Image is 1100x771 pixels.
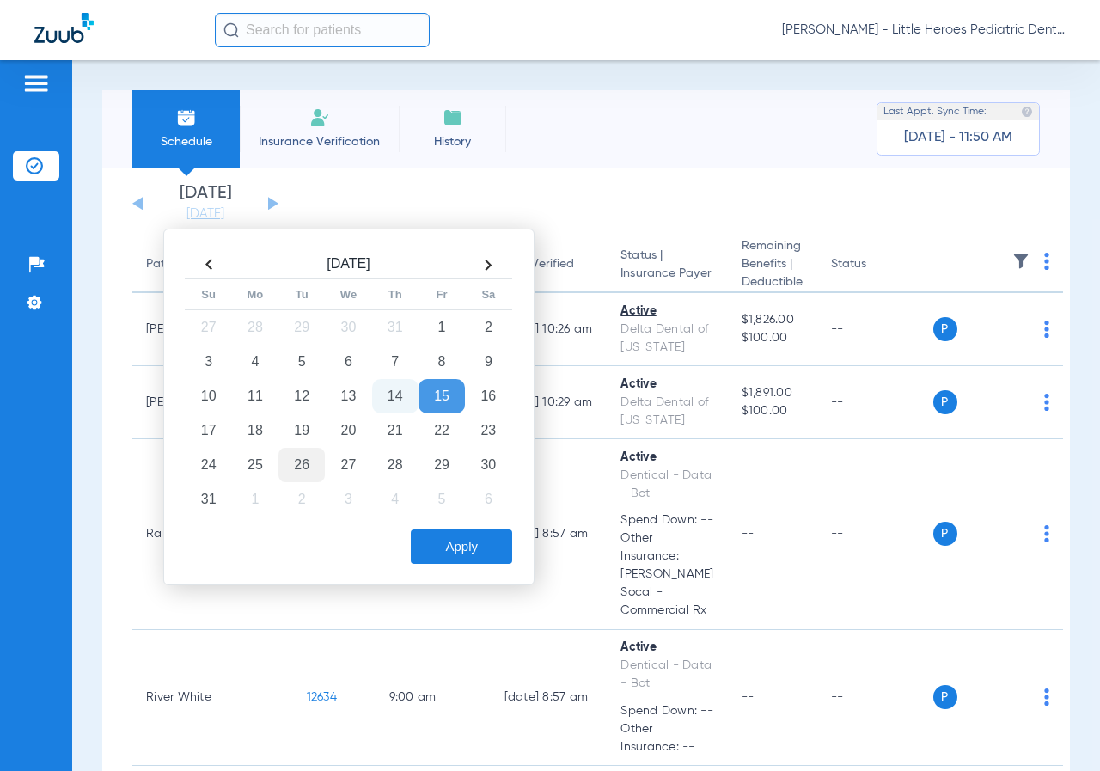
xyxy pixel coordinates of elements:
img: Manual Insurance Verification [309,107,330,128]
div: Dentical - Data - Bot [620,657,713,693]
img: filter.svg [1012,253,1030,270]
input: Search for patients [215,13,430,47]
iframe: Chat Widget [1014,688,1100,771]
div: Patient Name [146,255,279,273]
img: Zuub Logo [34,13,94,43]
span: $100.00 [742,329,804,347]
img: group-dot-blue.svg [1044,394,1049,411]
div: Active [620,449,713,467]
td: River White [132,630,293,767]
div: Patient Name [146,255,222,273]
li: [DATE] [154,185,257,223]
img: History [443,107,463,128]
td: [DATE] 8:57 AM [491,439,608,630]
span: Insurance Payer [620,265,713,283]
span: P [933,317,957,341]
span: Schedule [145,133,227,150]
th: [DATE] [232,251,465,279]
span: P [933,685,957,709]
div: Last Verified [504,255,574,273]
span: 12634 [307,691,337,703]
div: Delta Dental of [US_STATE] [620,394,713,430]
td: -- [817,366,933,439]
button: Apply [411,529,512,564]
td: -- [817,630,933,767]
img: group-dot-blue.svg [1044,525,1049,542]
img: group-dot-blue.svg [1044,321,1049,338]
span: [DATE] - 11:50 AM [904,129,1012,146]
td: 9:00 AM [376,630,491,767]
span: History [412,133,493,150]
img: last sync help info [1021,106,1033,118]
span: P [933,522,957,546]
td: [DATE] 8:57 AM [491,630,608,767]
span: $1,891.00 [742,384,804,402]
div: Delta Dental of [US_STATE] [620,321,713,357]
div: Active [620,639,713,657]
span: Insurance Verification [253,133,386,150]
div: Dentical - Data - Bot [620,467,713,503]
span: -- [742,691,755,703]
span: -- [742,528,755,540]
span: Spend Down: -- [620,702,713,720]
img: Schedule [176,107,197,128]
img: group-dot-blue.svg [1044,253,1049,270]
span: P [933,390,957,414]
span: $1,826.00 [742,311,804,329]
td: [DATE] 10:29 AM [491,366,608,439]
span: Other Insurance: -- [620,720,713,756]
td: -- [817,439,933,630]
th: Status [817,237,933,293]
span: [PERSON_NAME] - Little Heroes Pediatric Dentistry [782,21,1066,39]
a: [DATE] [154,205,257,223]
div: Last Verified [504,255,594,273]
img: hamburger-icon [22,73,50,94]
span: Last Appt. Sync Time: [883,103,987,120]
div: Active [620,376,713,394]
img: Search Icon [223,22,239,38]
td: -- [817,293,933,366]
div: Active [620,303,713,321]
span: Other Insurance: [PERSON_NAME] Socal - Commercial Rx [620,529,713,620]
th: Remaining Benefits | [728,237,817,293]
span: Deductible [742,273,804,291]
td: [DATE] 10:26 AM [491,293,608,366]
span: Spend Down: -- [620,511,713,529]
th: Status | [607,237,727,293]
span: $100.00 [742,402,804,420]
